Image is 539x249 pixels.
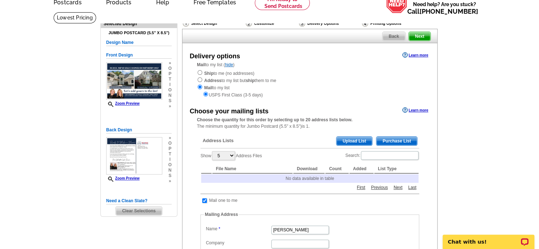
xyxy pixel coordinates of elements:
h5: Need a Clean Slate? [106,198,172,204]
td: Mail one to me [209,197,238,204]
img: Printing Options & Summary [362,20,368,27]
a: [PHONE_NUMBER] [420,8,478,15]
th: Count [325,164,348,173]
span: t [168,77,172,82]
span: Back [382,32,405,41]
strong: ship [246,78,255,83]
th: List Type [374,164,418,173]
span: s [168,173,172,178]
div: Selected Design [101,20,177,27]
legend: Mailing Address [204,211,239,218]
div: to me (no addresses) to my list but them to me to my list [197,69,423,98]
span: Call [407,8,478,15]
select: ShowAddress Files [212,151,235,160]
a: Last [406,184,418,191]
div: Delivery Options [298,20,361,29]
a: Next [392,184,404,191]
span: p [168,71,172,77]
span: n [168,93,172,98]
span: o [168,141,172,146]
iframe: LiveChat chat widget [438,226,539,249]
span: » [168,135,172,141]
div: Printing Options [361,20,425,27]
a: First [355,184,367,191]
span: Upload List [336,137,372,145]
h5: Design Name [106,39,172,46]
span: p [168,146,172,151]
span: i [168,157,172,162]
label: Search: [345,150,419,160]
span: » [168,60,172,66]
span: » [168,178,172,184]
td: No data available in table [201,174,418,183]
a: Zoom Preview [106,176,140,180]
label: Company [206,240,271,246]
span: Next [409,32,430,41]
div: USPS First Class (3-5 days) [197,91,423,98]
img: small-thumb.jpg [106,62,162,100]
a: Learn more [402,52,428,58]
div: Delivery options [190,51,240,61]
h5: Front Design [106,52,172,59]
span: o [168,87,172,93]
strong: Ship [204,71,213,76]
label: Name [206,226,271,232]
a: Learn more [402,107,428,113]
strong: Mail [204,85,212,90]
th: Download [293,164,325,173]
span: n [168,168,172,173]
div: Customize [245,20,298,27]
span: s [168,98,172,104]
strong: Choose the quantity for this order by selecting up to 20 address lists below. [197,117,352,122]
span: » [168,104,172,109]
label: Show Address Files [200,150,262,161]
th: File Name [212,164,293,173]
strong: Address [204,78,221,83]
img: small-thumb.jpg [106,137,162,175]
a: hide [225,62,233,67]
img: Select Design [183,20,189,27]
div: to my list ( ) [182,62,437,98]
div: Choose your mailing lists [190,107,268,116]
h5: Back Design [106,127,172,133]
img: Delivery Options [299,20,305,27]
a: Zoom Preview [106,101,140,105]
a: Back [382,32,406,41]
span: Purchase List [376,137,417,145]
span: o [168,162,172,168]
span: Need help? Are you stuck? [407,1,482,15]
strong: Mail [197,62,205,67]
h4: Jumbo Postcard (5.5" x 8.5") [106,31,172,35]
input: Search: [361,151,418,160]
a: Previous [369,184,390,191]
span: Address Lists [203,137,234,144]
div: Select Design [182,20,245,29]
span: Clear Selections [116,207,162,215]
img: Customize [246,20,252,27]
span: i [168,82,172,87]
div: The minimum quantity for Jumbo Postcard (5.5" x 8.5")is 1. [182,117,437,130]
span: o [168,66,172,71]
th: Added [349,164,373,173]
span: t [168,151,172,157]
